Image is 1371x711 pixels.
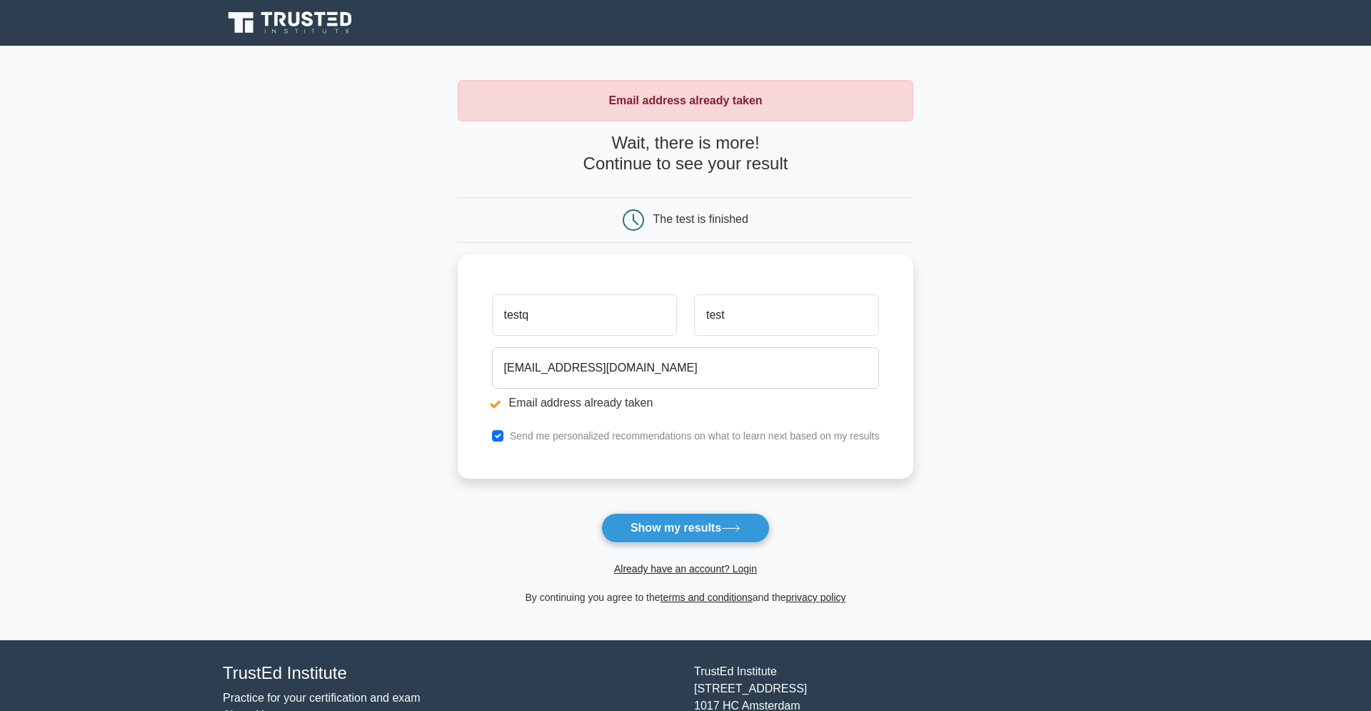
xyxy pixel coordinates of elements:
[694,294,879,336] input: Last name
[661,592,753,603] a: terms and conditions
[223,692,421,704] a: Practice for your certification and exam
[601,513,770,543] button: Show my results
[492,394,880,412] li: Email address already taken
[608,94,762,106] strong: Email address already taken
[786,592,846,603] a: privacy policy
[492,347,880,389] input: Email
[614,563,757,575] a: Already have an account? Login
[223,663,677,684] h4: TrustEd Institute
[510,430,880,442] label: Send me personalized recommendations on what to learn next based on my results
[492,294,677,336] input: First name
[653,213,748,225] div: The test is finished
[449,589,923,606] div: By continuing you agree to the and the
[458,133,914,174] h4: Wait, there is more! Continue to see your result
